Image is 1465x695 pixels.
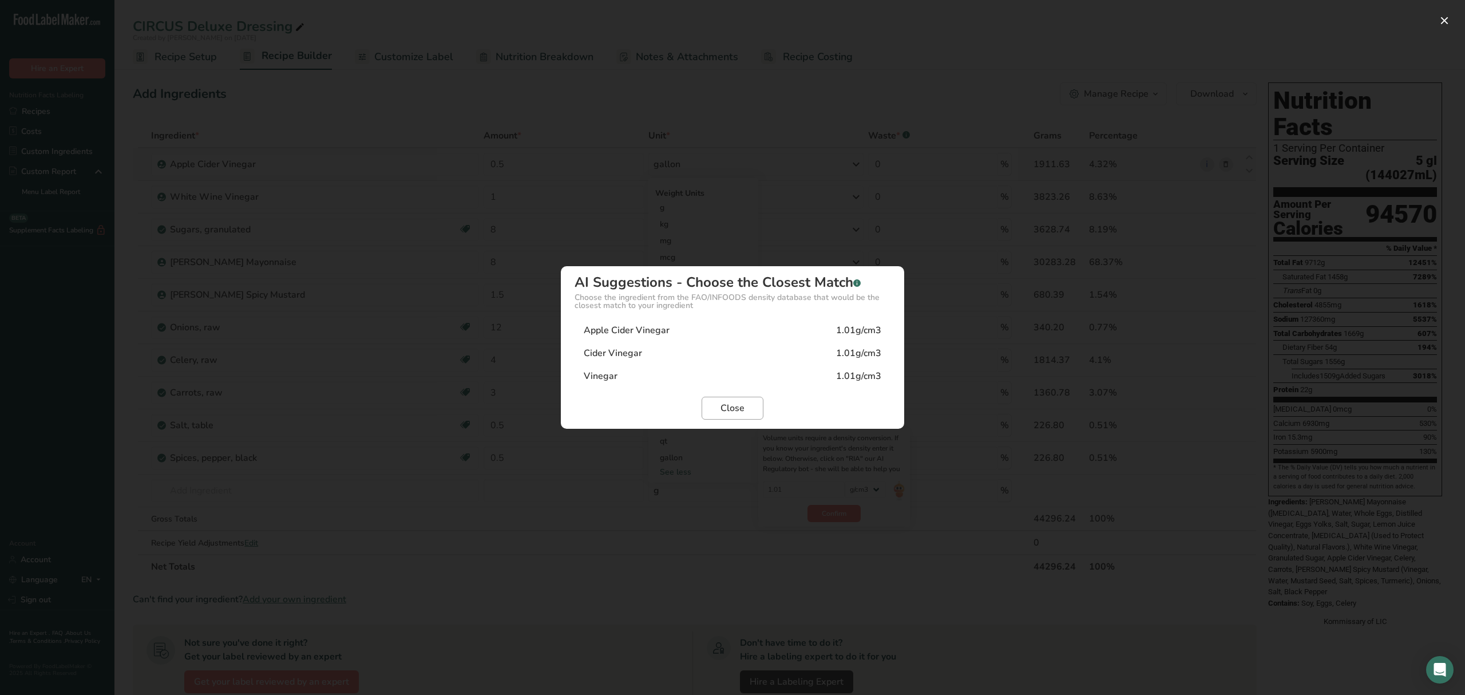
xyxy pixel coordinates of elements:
span: Close [720,401,745,415]
div: 1.01g/cm3 [836,369,881,383]
div: Cider Vinegar [584,346,642,360]
div: AI Suggestions - Choose the Closest Match [575,275,890,289]
div: Choose the ingredient from the FAO/INFOODS density database that would be the closest match to yo... [575,294,890,310]
button: Close [702,397,763,420]
div: Vinegar [584,369,617,383]
div: 1.01g/cm3 [836,323,881,337]
div: Open Intercom Messenger [1426,656,1454,684]
div: 1.01g/cm3 [836,346,881,360]
div: Apple Cider Vinegar [584,323,670,337]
